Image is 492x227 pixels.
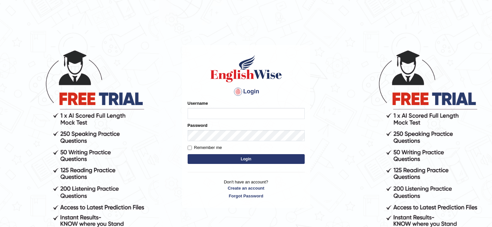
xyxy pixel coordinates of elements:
[188,179,305,199] p: Don't have an account?
[188,185,305,191] a: Create an account
[188,122,207,128] label: Password
[188,154,305,164] button: Login
[209,54,283,83] img: Logo of English Wise sign in for intelligent practice with AI
[188,87,305,97] h4: Login
[188,193,305,199] a: Forgot Password
[188,144,222,151] label: Remember me
[188,146,192,150] input: Remember me
[188,100,208,106] label: Username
